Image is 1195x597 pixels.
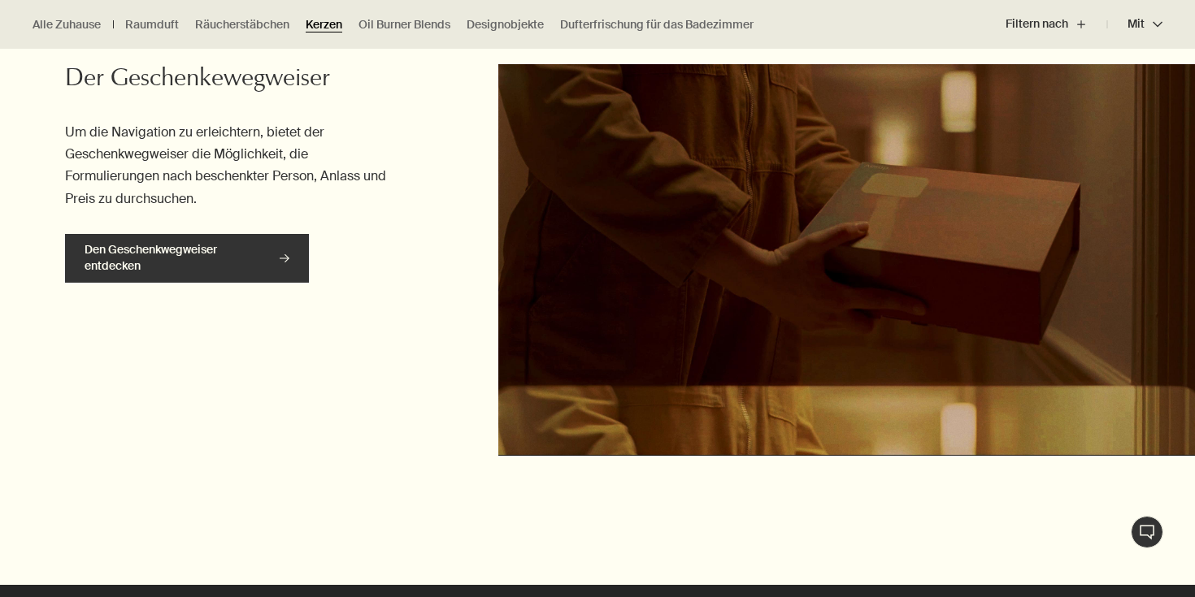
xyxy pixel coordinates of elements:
button: Mit [1107,5,1162,44]
a: Kerzen [306,17,342,32]
p: Um die Navigation zu erleichtern, bietet der Geschenkwegweiser die Möglichkeit, die Formulierunge... [65,121,398,210]
a: Alle Zuhause [33,17,101,32]
a: Raumduft [125,17,179,32]
button: Filtern nach [1006,5,1107,44]
button: Live-Support Chat [1131,516,1163,548]
a: Oil Burner Blends [358,17,450,32]
a: Räucherstäbchen [195,17,289,32]
h2: Der Geschenkewegweiser [65,64,398,97]
a: Designobjekte [467,17,544,32]
a: Dufterfrischung für das Badezimmer [560,17,754,32]
a: Den Geschenkwegweiser entdecken [65,234,309,283]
